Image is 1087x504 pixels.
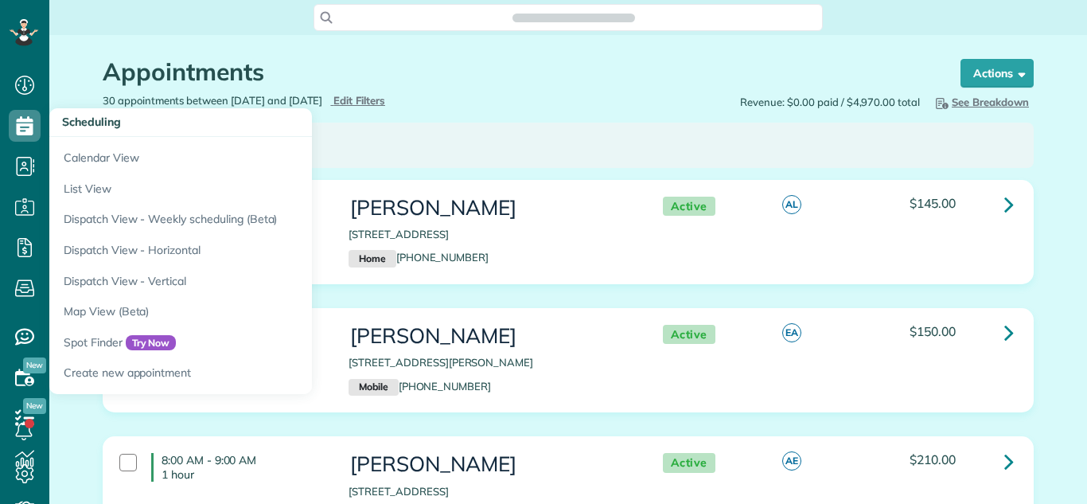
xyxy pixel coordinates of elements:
span: Search ZenMaid… [528,10,618,25]
p: [STREET_ADDRESS][PERSON_NAME] [349,355,630,370]
h3: [PERSON_NAME] [349,453,630,476]
small: Mobile [349,379,398,397]
a: Dispatch View - Weekly scheduling (Beta) [49,204,447,235]
h1: Appointments [103,59,930,85]
span: Scheduling [62,115,121,129]
span: $145.00 [910,195,956,211]
h4: 8:00 AM - 9:00 AM [151,453,325,482]
h3: [PERSON_NAME] [349,325,630,348]
small: Home [349,250,395,268]
span: $210.00 [910,451,956,467]
a: Spot FinderTry Now [49,327,447,358]
span: EA [782,323,801,342]
a: Home[PHONE_NUMBER] [349,251,489,264]
button: Actions [960,59,1034,88]
span: Try Now [126,335,177,351]
div: 30 appointments between [DATE] and [DATE] [91,93,568,108]
a: Map View (Beta) [49,296,447,327]
h3: [PERSON_NAME] [349,197,630,220]
p: [STREET_ADDRESS] [349,484,630,499]
span: Active [663,453,715,473]
a: Create new appointment [49,357,447,394]
p: 1 hour [162,467,325,482]
a: Dispatch View - Vertical [49,266,447,297]
a: Edit Filters [330,94,385,107]
span: AL [782,195,801,214]
span: See Breakdown [933,96,1029,108]
span: Edit Filters [333,94,385,107]
a: Calendar View [49,137,447,174]
a: List View [49,174,447,205]
span: $150.00 [910,323,956,339]
span: New [23,398,46,414]
span: Active [663,325,715,345]
button: See Breakdown [928,93,1034,111]
span: AE [782,451,801,471]
span: New [23,357,46,373]
span: Active [663,197,715,217]
a: Mobile[PHONE_NUMBER] [349,380,491,393]
h3: [DATE] [123,134,1014,157]
a: Dispatch View - Horizontal [49,235,447,266]
p: [STREET_ADDRESS] [349,227,630,242]
span: Revenue: $0.00 paid / $4,970.00 total [740,95,920,110]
